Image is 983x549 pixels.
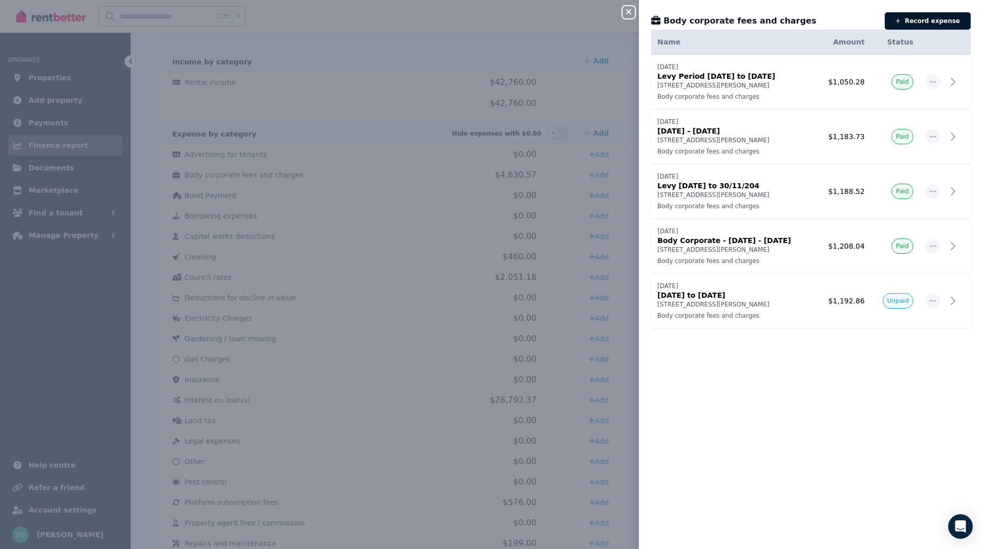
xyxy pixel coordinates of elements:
p: Body corporate fees and charges [657,312,809,320]
th: Name [651,30,816,55]
p: Levy [DATE] to 30/11/204 [657,181,809,191]
th: Amount [816,30,870,55]
p: Body corporate fees and charges [657,257,809,265]
td: $1,208.04 [816,219,870,274]
span: Paid [896,242,909,250]
span: Body corporate fees and charges [664,15,817,27]
p: [DATE] [657,118,809,126]
span: Unpaid [887,297,909,305]
p: [DATE] - [DATE] [657,126,809,136]
td: $1,183.73 [816,109,870,164]
p: Body Corporate - [DATE] - [DATE] [657,235,809,246]
p: [DATE] [657,227,809,235]
p: Body corporate fees and charges [657,93,809,101]
span: Paid [896,133,909,141]
p: [STREET_ADDRESS][PERSON_NAME] [657,136,809,144]
p: [DATE] [657,63,809,71]
th: Status [871,30,920,55]
p: Body corporate fees and charges [657,202,809,210]
p: [DATE] [657,172,809,181]
p: [STREET_ADDRESS][PERSON_NAME] [657,81,809,90]
div: Open Intercom Messenger [948,514,973,539]
p: [STREET_ADDRESS][PERSON_NAME] [657,191,809,199]
td: $1,188.52 [816,164,870,219]
p: Body corporate fees and charges [657,147,809,156]
p: [DATE] [657,282,809,290]
span: Paid [896,187,909,195]
p: [STREET_ADDRESS][PERSON_NAME] [657,300,809,309]
td: $1,050.28 [816,55,870,109]
td: $1,192.86 [816,274,870,328]
span: Paid [896,78,909,86]
p: Levy Period [DATE] to [DATE] [657,71,809,81]
p: [STREET_ADDRESS][PERSON_NAME] [657,246,809,254]
button: Record expense [885,12,971,30]
p: [DATE] to [DATE] [657,290,809,300]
